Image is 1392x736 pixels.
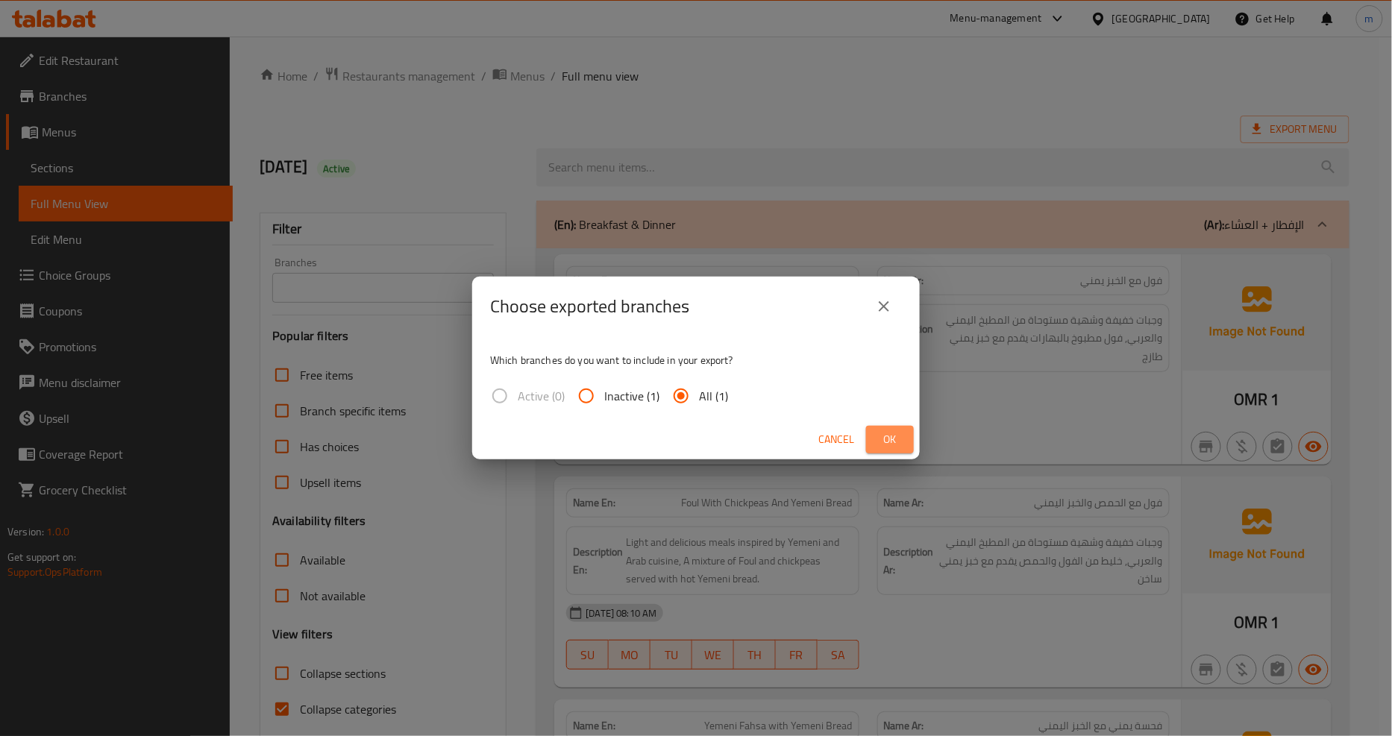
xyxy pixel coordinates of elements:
[490,353,902,368] p: Which branches do you want to include in your export?
[604,387,659,405] span: Inactive (1)
[490,295,689,318] h2: Choose exported branches
[866,289,902,324] button: close
[878,430,902,449] span: Ok
[812,426,860,453] button: Cancel
[818,430,854,449] span: Cancel
[699,387,728,405] span: All (1)
[518,387,565,405] span: Active (0)
[866,426,914,453] button: Ok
